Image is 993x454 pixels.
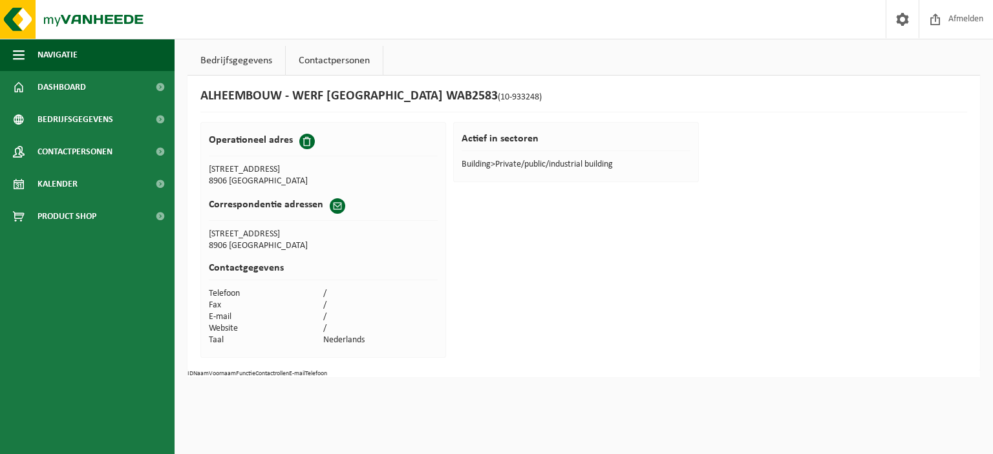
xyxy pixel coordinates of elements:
th: Voornaam [209,371,236,377]
td: [STREET_ADDRESS] [209,164,323,176]
th: Contactrollen [255,371,289,377]
span: Navigatie [37,39,78,71]
span: Contactpersonen [37,136,112,168]
h2: Operationeel adres [209,134,293,147]
a: Bedrijfsgegevens [187,46,285,76]
span: (10-933248) [498,92,542,102]
td: 8906 [GEOGRAPHIC_DATA] [209,176,323,187]
th: ID [187,371,193,377]
span: Kalender [37,168,78,200]
td: / [323,300,438,311]
span: Product Shop [37,200,96,232]
td: Website [209,323,323,335]
th: Telefoon [305,371,327,377]
h2: Correspondentie adressen [209,198,323,211]
td: E-mail [209,311,323,323]
span: Bedrijfsgegevens [37,103,113,136]
th: Functie [236,371,255,377]
td: / [323,288,438,300]
th: Naam [193,371,209,377]
span: Dashboard [37,71,86,103]
td: / [323,323,438,335]
td: Building>Private/public/industrial building [462,159,690,170]
td: Fax [209,300,323,311]
td: / [323,311,438,323]
td: 8906 [GEOGRAPHIC_DATA] [209,240,438,252]
a: Contactpersonen [286,46,383,76]
td: Nederlands [323,335,438,346]
td: Taal [209,335,323,346]
th: E-mail [289,371,305,377]
h2: Contactgegevens [209,263,438,280]
h1: ALHEEMBOUW - WERF [GEOGRAPHIC_DATA] WAB2583 [200,88,542,105]
h2: Actief in sectoren [462,134,690,151]
td: Telefoon [209,288,323,300]
td: [STREET_ADDRESS] [209,229,438,240]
